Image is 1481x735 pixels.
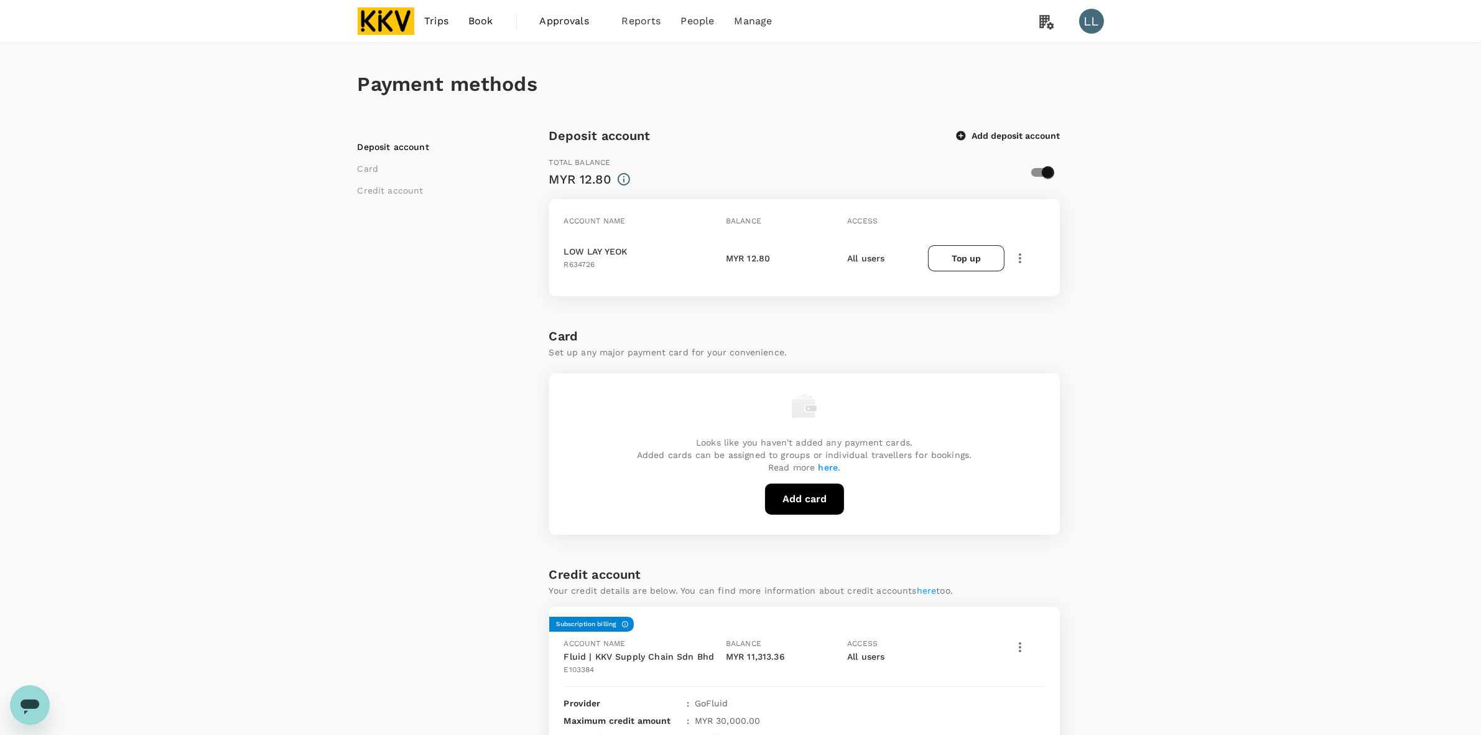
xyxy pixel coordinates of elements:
[917,586,937,596] a: here
[847,217,878,225] span: Access
[928,245,1004,271] button: Top up
[549,158,611,167] span: Total balance
[10,685,50,725] iframe: Button to launch messaging window
[726,217,761,225] span: Balance
[564,697,682,709] p: Provider
[847,639,878,648] span: Access
[622,14,661,29] span: Reports
[358,162,513,175] li: Card
[734,14,772,29] span: Manage
[549,169,611,189] div: MYR 12.80
[847,253,884,263] span: All users
[564,650,721,663] p: Fluid | KKV Supply Chain Sdn Bhd
[726,252,770,265] p: MYR 12.80
[468,14,493,29] span: Book
[564,217,626,225] span: Account name
[564,665,595,674] span: E103384
[549,564,641,584] h6: Credit account
[358,184,513,197] li: Credit account
[695,697,728,709] p: GoFluid
[687,714,690,727] span: :
[549,584,954,597] p: Your credit details are below. You can find more information about credit accounts too.
[819,462,838,472] a: here
[1079,9,1104,34] div: LL
[557,619,616,629] h6: Subscription billing
[564,639,626,648] span: Account name
[549,326,1060,346] h6: Card
[765,484,844,515] button: Add card
[564,714,682,727] p: Maximum credit amount
[847,652,884,662] span: All users
[424,14,448,29] span: Trips
[358,7,415,35] img: KKV Supply Chain Sdn Bhd
[695,714,761,727] p: MYR 30,000.00
[792,393,817,418] img: empty
[687,697,690,709] span: :
[726,650,842,663] p: MYR 11,313.36
[957,130,1060,141] button: Add deposit account
[549,346,1060,358] p: Set up any major payment card for your convenience.
[549,126,651,146] h6: Deposit account
[540,14,602,29] span: Approvals
[564,260,595,269] span: R634726
[358,141,513,153] li: Deposit account
[726,639,761,648] span: Balance
[564,245,628,258] p: LOW LAY YEOK
[358,73,1124,96] h1: Payment methods
[681,14,715,29] span: People
[637,436,972,474] p: Looks like you haven't added any payment cards. Added cards can be assigned to groups or individu...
